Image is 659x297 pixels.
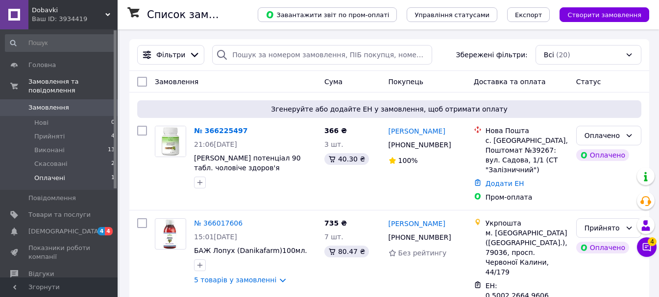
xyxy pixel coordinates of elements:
button: Створити замовлення [560,7,649,22]
div: Оплачено [576,242,629,253]
a: [PERSON_NAME] [389,126,445,136]
span: Головна [28,61,56,69]
a: № 366225497 [194,127,247,135]
input: Пошук [5,34,116,52]
span: 2 [111,160,115,168]
div: Оплачено [576,149,629,161]
span: Доставка та оплата [474,78,546,86]
span: Cума [324,78,342,86]
div: 40.30 ₴ [324,153,369,165]
a: № 366017606 [194,219,243,227]
button: Управління статусами [407,7,497,22]
span: Без рейтингу [398,249,447,257]
span: Скасовані [34,160,68,168]
a: 5 товарів у замовленні [194,276,276,284]
img: Фото товару [155,126,186,157]
span: Прийняті [34,132,65,141]
div: м. [GEOGRAPHIC_DATA] ([GEOGRAPHIC_DATA].), 79036, просп. Червоної Калини, 44/179 [486,228,568,277]
span: Створити замовлення [567,11,641,19]
span: 3 шт. [324,140,343,148]
img: Фото товару [160,219,180,249]
span: Фільтри [156,50,185,60]
span: Dobavki [32,6,105,15]
span: Завантажити звіт по пром-оплаті [266,10,389,19]
span: 366 ₴ [324,127,347,135]
span: Статус [576,78,601,86]
span: 15:01[DATE] [194,233,237,241]
span: 4 [105,227,113,235]
span: Показники роботи компанії [28,244,91,261]
div: [PHONE_NUMBER] [387,138,453,152]
div: Пром-оплата [486,192,568,202]
span: Товари та послуги [28,210,91,219]
button: Завантажити звіт по пром-оплаті [258,7,397,22]
span: Покупець [389,78,423,86]
div: Укрпошта [486,218,568,228]
button: Експорт [507,7,550,22]
span: 4 [111,132,115,141]
a: БАЖ Лопух (Danikafarm)100мл. [194,247,307,254]
div: Нова Пошта [486,126,568,136]
span: Замовлення [28,103,69,112]
span: 4 [648,237,657,246]
span: 735 ₴ [324,219,347,227]
span: Згенеруйте або додайте ЕН у замовлення, щоб отримати оплату [141,104,637,114]
a: Фото товару [155,218,186,250]
span: Відгуки [28,270,54,278]
span: Всі [544,50,554,60]
span: 13 [108,146,115,155]
input: Пошук за номером замовлення, ПІБ покупця, номером телефону, Email, номером накладної [212,45,432,65]
h1: Список замовлень [147,9,246,21]
a: [PERSON_NAME] [389,219,445,228]
span: Збережені фільтри: [456,50,527,60]
span: 21:06[DATE] [194,140,237,148]
span: [DEMOGRAPHIC_DATA] [28,227,101,236]
span: Замовлення та повідомлення [28,77,118,95]
div: с. [GEOGRAPHIC_DATA], Поштомат №39267: вул. Садова, 1/1 (СТ "Залізничний") [486,136,568,175]
div: [PHONE_NUMBER] [387,230,453,244]
div: Оплачено [585,130,621,141]
span: 7 шт. [324,233,343,241]
div: Ваш ID: 3934419 [32,15,118,23]
a: Додати ЕН [486,180,524,187]
span: Виконані [34,146,65,155]
span: (20) [556,51,570,59]
a: [PERSON_NAME] потенціал 90 табл. чоловіче здоров'я [194,154,301,172]
span: Нові [34,118,49,127]
span: 100% [398,157,418,164]
div: 80.47 ₴ [324,246,369,257]
button: Чат з покупцем4 [637,237,657,257]
div: Прийнято [585,223,621,233]
a: Створити замовлення [550,10,649,18]
span: Управління статусами [415,11,489,19]
span: Експорт [515,11,542,19]
span: Оплачені [34,174,65,183]
span: Замовлення [155,78,198,86]
span: 4 [98,227,105,235]
span: 0 [111,118,115,127]
span: Повідомлення [28,194,76,203]
span: 1 [111,174,115,183]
